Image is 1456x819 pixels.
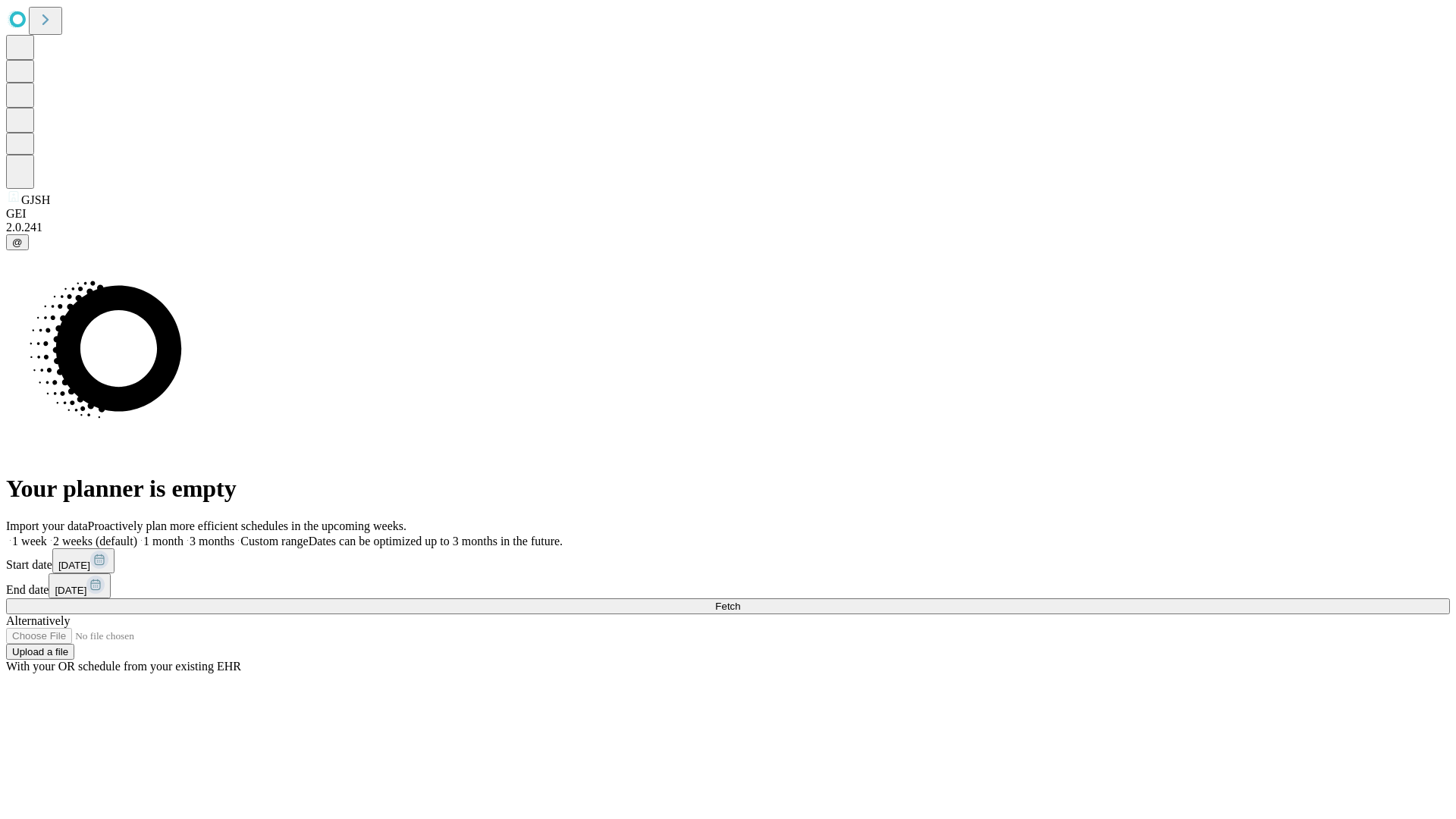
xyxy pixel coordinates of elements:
div: End date [6,573,1450,598]
button: [DATE] [49,573,111,598]
div: 2.0.241 [6,221,1450,234]
div: GEI [6,207,1450,221]
h1: Your planner is empty [6,475,1450,503]
span: Custom range [240,535,308,548]
span: [DATE] [58,560,90,571]
span: [DATE] [55,585,86,596]
span: Dates can be optimized up to 3 months in the future. [309,535,563,548]
button: Fetch [6,598,1450,614]
span: 2 weeks (default) [53,535,137,548]
button: Upload a file [6,644,74,660]
span: 1 month [143,535,184,548]
button: @ [6,234,29,250]
span: Proactively plan more efficient schedules in the upcoming weeks. [88,519,406,532]
div: Start date [6,548,1450,573]
button: [DATE] [52,548,115,573]
span: Import your data [6,519,88,532]
span: Fetch [715,601,740,612]
span: @ [12,237,23,248]
span: 1 week [12,535,47,548]
span: With your OR schedule from your existing EHR [6,660,241,673]
span: Alternatively [6,614,70,627]
span: 3 months [190,535,234,548]
span: GJSH [21,193,50,206]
